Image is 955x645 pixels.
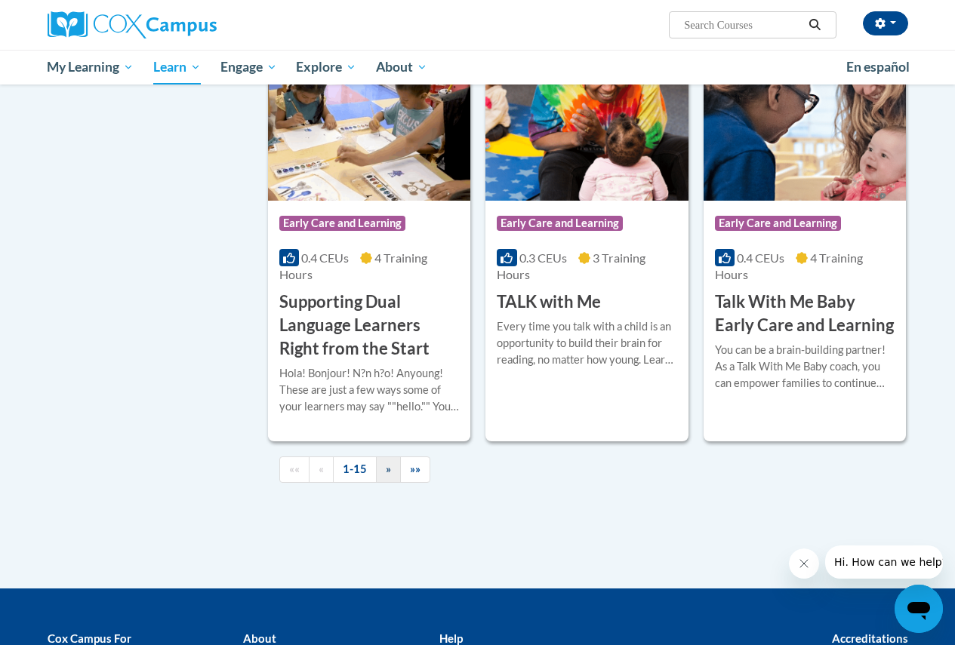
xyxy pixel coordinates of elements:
span: 0.3 CEUs [519,250,567,265]
b: Accreditations [832,631,908,645]
a: Engage [211,50,287,84]
span: Hi. How can we help? [9,11,122,23]
span: Learn [153,58,201,76]
div: You can be a brain-building partner! As a Talk With Me Baby coach, you can empower families to co... [715,342,895,392]
a: 1-15 [333,456,377,483]
span: My Learning [47,58,134,76]
a: Course LogoEarly Care and Learning0.4 CEUs4 Training Hours Supporting Dual Language Learners Righ... [268,47,470,441]
div: Every time you talk with a child is an opportunity to build their brain for reading, no matter ho... [497,318,676,368]
a: En español [836,51,920,83]
span: Explore [296,58,356,76]
h3: Supporting Dual Language Learners Right from the Start [279,290,459,360]
input: Search Courses [682,16,803,34]
span: 0.4 CEUs [737,250,784,265]
button: Account Settings [863,11,908,35]
iframe: Message from company [825,545,943,579]
a: Next [376,456,401,483]
img: Course Logo [704,47,906,201]
h3: TALK with Me [497,290,601,314]
img: Course Logo [485,47,688,201]
span: En español [846,59,910,75]
a: Explore [286,50,366,84]
span: « [319,462,324,475]
b: About [243,631,276,645]
iframe: Button to launch messaging window [895,585,943,633]
a: Cox Campus [48,11,319,38]
a: Begining [279,456,310,483]
span: »» [410,462,421,475]
a: Course LogoEarly Care and Learning0.3 CEUs3 Training Hours TALK with MeEvery time you talk with a... [485,47,688,441]
a: Course LogoEarly Care and Learning0.4 CEUs4 Training Hours Talk With Me Baby Early Care and Learn... [704,47,906,441]
a: End [400,456,430,483]
a: About [366,50,437,84]
span: » [386,462,391,475]
span: Engage [220,58,277,76]
h3: Talk With Me Baby Early Care and Learning [715,290,895,337]
button: Search [803,16,826,34]
div: Main menu [36,50,920,84]
span: Early Care and Learning [715,216,841,231]
b: Help [439,631,463,645]
span: Early Care and Learning [497,216,623,231]
img: Cox Campus [48,11,217,38]
b: Cox Campus For [48,631,131,645]
img: Course Logo [268,47,470,201]
a: My Learning [38,50,144,84]
span: 0.4 CEUs [301,250,349,265]
iframe: Close message [789,548,819,579]
span: «« [289,462,300,475]
a: Previous [309,456,334,483]
span: Early Care and Learning [279,216,405,231]
span: About [376,58,427,76]
a: Learn [143,50,211,84]
div: Hola! Bonjour! N?n h?o! Anyoung! These are just a few ways some of your learners may say ""hello.... [279,365,459,415]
